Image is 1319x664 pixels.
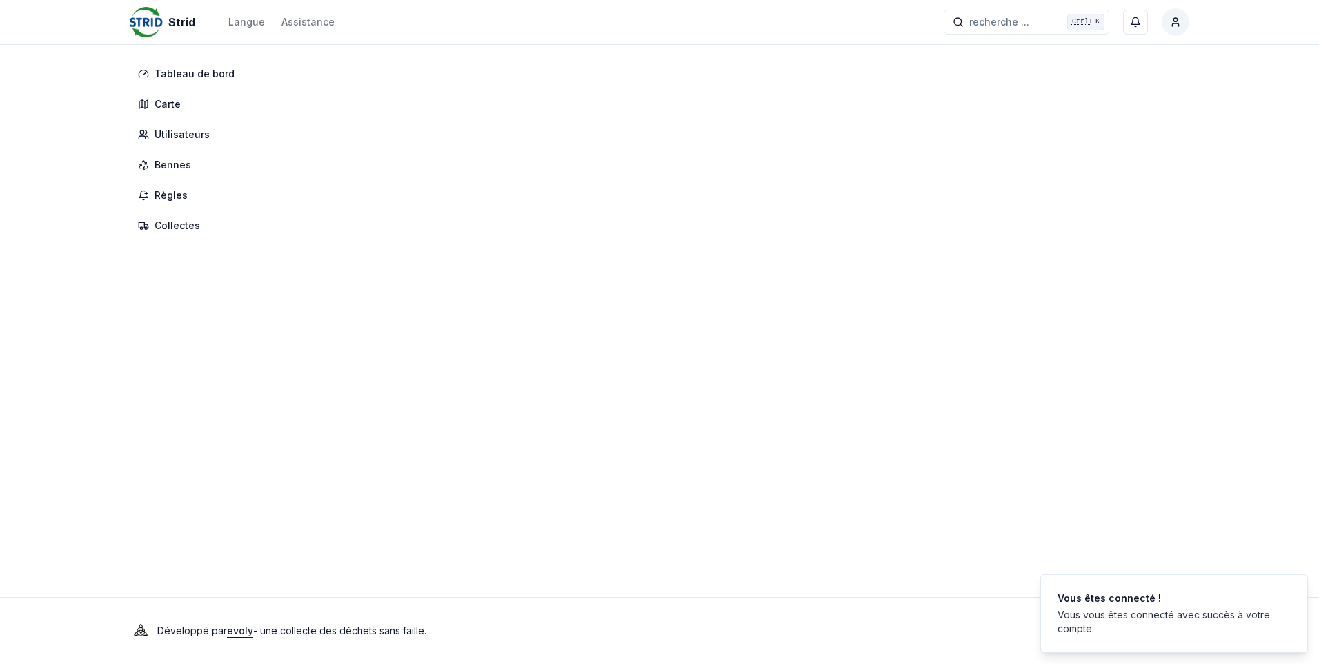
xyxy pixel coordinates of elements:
[1058,592,1285,605] div: Vous êtes connecté !
[130,183,248,208] a: Règles
[969,15,1029,29] span: recherche ...
[228,15,265,29] div: Langue
[130,14,201,30] a: Strid
[157,621,426,641] p: Développé par - une collecte des déchets sans faille.
[130,213,248,238] a: Collectes
[155,219,200,233] span: Collectes
[155,128,210,141] span: Utilisateurs
[130,620,152,642] img: Evoly Logo
[944,10,1109,35] button: recherche ...Ctrl+K
[130,92,248,117] a: Carte
[130,6,163,39] img: Strid Logo
[155,158,191,172] span: Bennes
[130,122,248,147] a: Utilisateurs
[155,67,235,81] span: Tableau de bord
[155,188,188,202] span: Règles
[130,153,248,177] a: Bennes
[227,625,253,636] a: evoly
[130,61,248,86] a: Tableau de bord
[168,14,195,30] span: Strid
[1058,608,1285,636] div: Vous vous êtes connecté avec succès à votre compte.
[281,14,335,30] a: Assistance
[155,97,181,111] span: Carte
[228,14,265,30] button: Langue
